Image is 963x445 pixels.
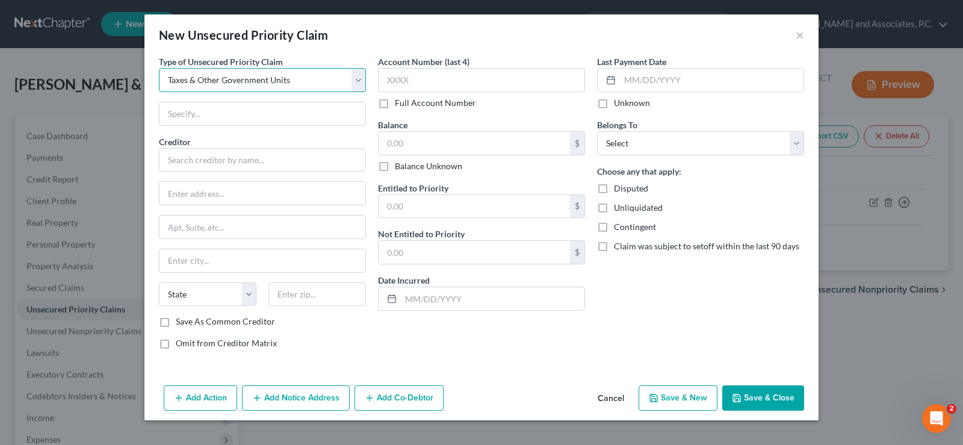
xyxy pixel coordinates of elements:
[614,183,648,193] span: Disputed
[379,241,570,264] input: 0.00
[176,316,275,328] label: Save As Common Creditor
[620,69,804,92] input: MM/DD/YYYY
[159,148,366,172] input: Search creditor by name...
[159,26,328,43] div: New Unsecured Priority Claim
[379,132,570,155] input: 0.00
[395,97,476,109] label: Full Account Number
[268,282,366,307] input: Enter zip...
[379,195,570,218] input: 0.00
[378,228,465,240] label: Not Entitled to Priority
[378,68,585,92] input: XXXX
[378,274,430,287] label: Date Incurred
[355,385,444,411] button: Add Co-Debtor
[597,120,637,130] span: Belongs To
[164,385,237,411] button: Add Action
[159,137,191,147] span: Creditor
[570,241,584,264] div: $
[796,28,804,42] button: ×
[378,55,469,68] label: Account Number (last 4)
[378,119,407,131] label: Balance
[159,57,283,67] span: Type of Unsecured Priority Claim
[401,287,584,310] input: MM/DD/YYYY
[159,182,365,205] input: Enter address...
[947,404,956,414] span: 2
[570,195,584,218] div: $
[378,182,448,194] label: Entitled to Priority
[242,385,350,411] button: Add Notice Address
[922,404,951,433] iframe: Intercom live chat
[614,241,799,251] span: Claim was subject to setoff within the last 90 days
[570,132,584,155] div: $
[159,249,365,272] input: Enter city...
[614,202,663,213] span: Unliquidated
[639,385,717,411] button: Save & New
[588,387,634,411] button: Cancel
[614,97,650,109] label: Unknown
[722,385,804,411] button: Save & Close
[614,222,656,232] span: Contingent
[597,165,681,178] label: Choose any that apply:
[159,216,365,238] input: Apt, Suite, etc...
[395,160,462,172] label: Balance Unknown
[176,338,277,348] span: Omit from Creditor Matrix
[597,55,666,68] label: Last Payment Date
[159,102,365,125] input: Specify...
